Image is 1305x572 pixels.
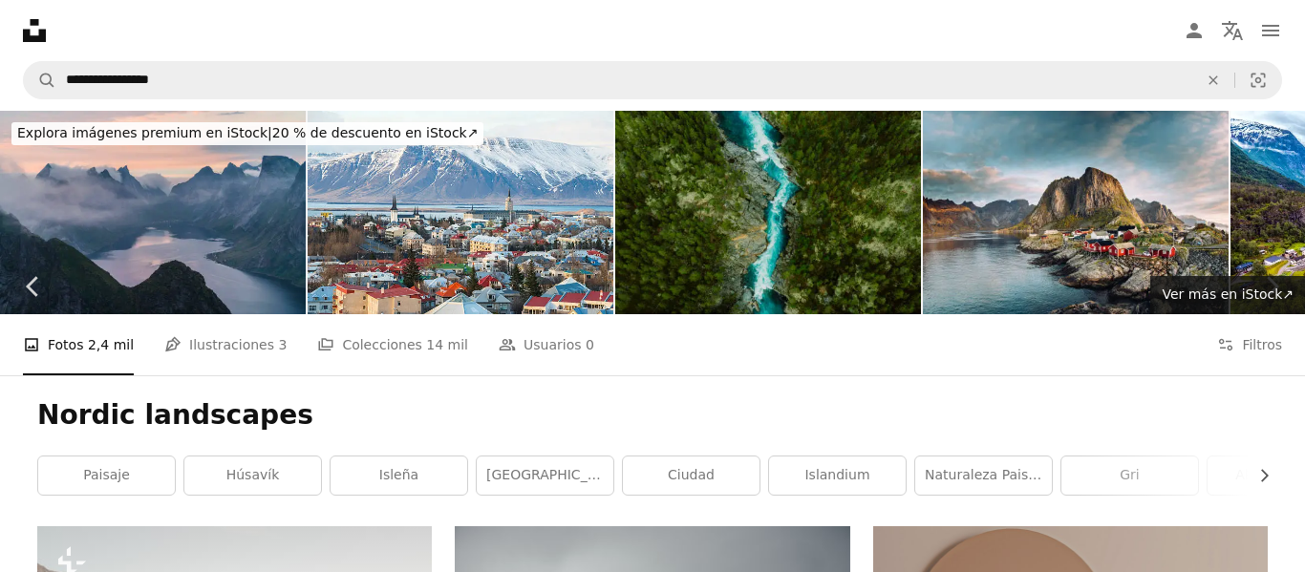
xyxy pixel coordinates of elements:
a: Colecciones 14 mil [317,314,468,375]
a: Iniciar sesión / Registrarse [1175,11,1213,50]
a: Ver más en iStock↗ [1150,276,1305,314]
span: 20 % de descuento en iStock ↗ [17,125,478,140]
span: 0 [586,334,594,355]
span: 14 mil [426,334,468,355]
a: Siguiente [1238,195,1305,378]
a: Islandium [769,456,906,495]
button: Borrar [1192,62,1234,98]
a: Naturaleza Paisaje [915,456,1052,495]
button: Filtros [1217,314,1282,375]
img: Pueblo de pescadores Noruega en las islas Lofoten en Noruega. Espectaculares puesta de sol nubes ... [923,111,1229,314]
a: Húsavík [184,456,321,495]
img: Reykjavik, la capital de Islandia. [308,111,613,314]
a: Usuarios 0 [499,314,594,375]
a: Paisaje [38,456,175,495]
a: Isleña [331,456,467,495]
button: Buscar en Unsplash [24,62,56,98]
a: ciudad [623,456,759,495]
button: Idioma [1213,11,1252,50]
h1: Nordic landscapes [37,398,1268,433]
span: 3 [278,334,287,355]
span: Ver más en iStock ↗ [1162,286,1294,302]
a: gri [1061,456,1198,495]
button: desplazar lista a la derecha [1247,456,1268,495]
button: Búsqueda visual [1235,62,1281,98]
button: Menú [1252,11,1290,50]
a: Ilustraciones 3 [164,314,287,375]
a: [GEOGRAPHIC_DATA] [477,456,613,495]
a: Inicio — Unsplash [23,19,46,42]
img: Vista aérea panorámica del paisaje de montaña con un bosque y el río azul cristalino en el Parque... [615,111,921,314]
span: Explora imágenes premium en iStock | [17,125,272,140]
form: Encuentra imágenes en todo el sitio [23,61,1282,99]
